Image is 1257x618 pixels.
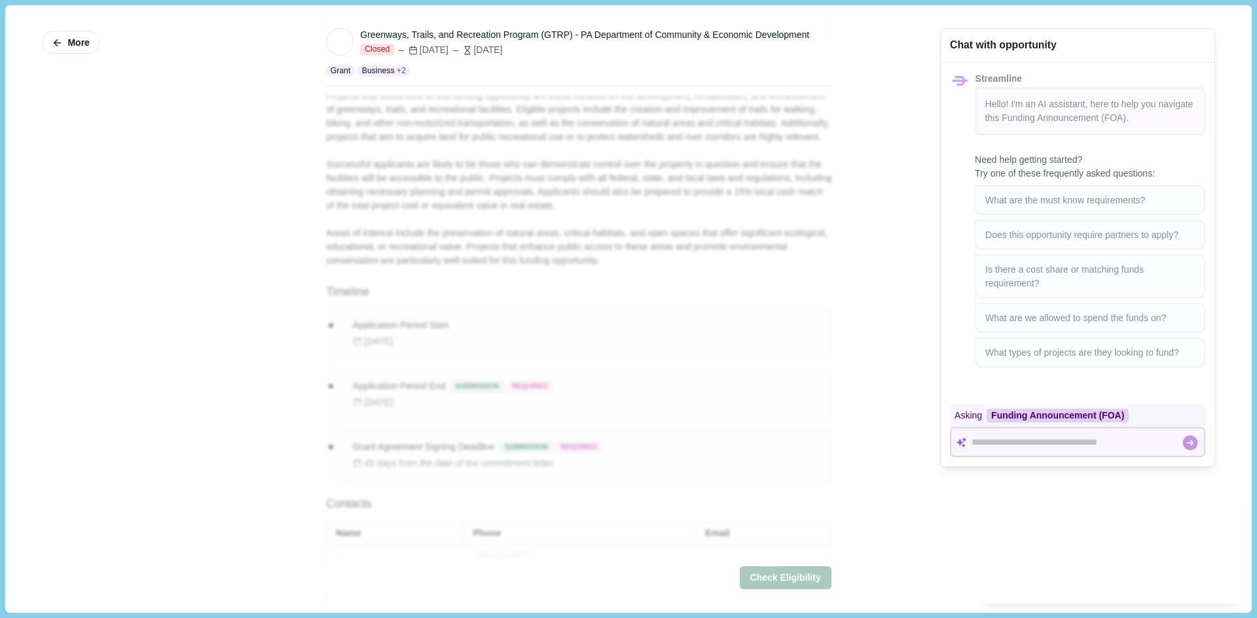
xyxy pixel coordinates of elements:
div: Greenways, Trails, and Recreation Program (GTRP) - PA Department of Community & Economic Development [361,28,810,42]
span: Hello! I'm an AI assistant, here to help you navigate this . [985,99,1193,124]
span: + 2 [397,65,407,77]
img: logo-l.png [327,29,353,55]
button: More [42,31,100,54]
p: Business [362,65,395,77]
span: Streamline [975,73,1022,84]
span: Need help getting started? Try one of these frequently asked questions: [975,154,1205,181]
span: Closed [361,44,395,56]
div: [DATE] [397,43,448,57]
div: Funding Announcement (FOA) [987,409,1129,423]
p: Grant [331,65,351,77]
div: Chat with opportunity [950,38,1057,53]
span: More [68,37,90,48]
div: Asking [950,405,1205,428]
button: Check Eligibility [740,567,831,590]
span: Funding Announcement (FOA) [1002,113,1126,124]
div: [DATE] [451,43,503,57]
